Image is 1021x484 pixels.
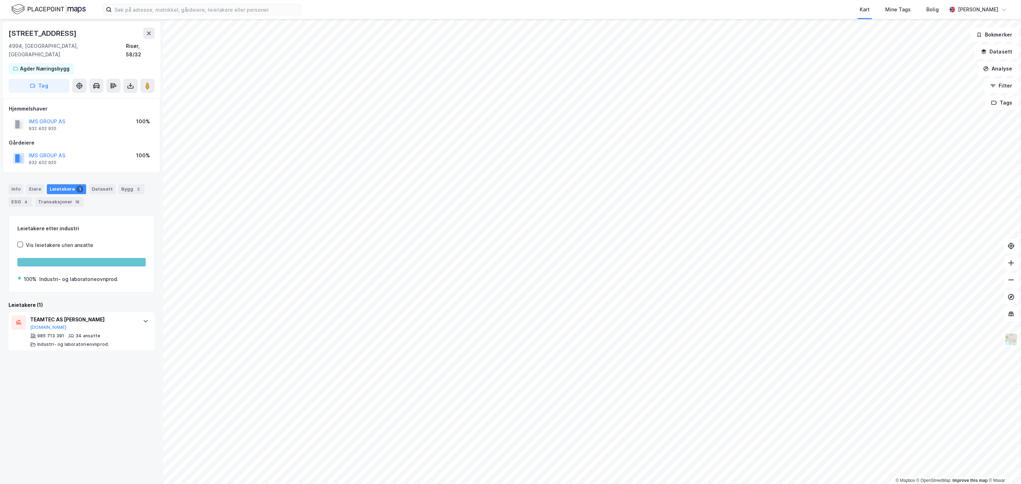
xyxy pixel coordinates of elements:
div: Risør, 58/32 [126,42,155,59]
div: [STREET_ADDRESS] [9,28,78,39]
div: 34 ansatte [76,333,100,339]
div: TEAMTEC AS [PERSON_NAME] [30,315,136,324]
div: 18 [74,198,81,206]
div: 4994, [GEOGRAPHIC_DATA], [GEOGRAPHIC_DATA] [9,42,126,59]
iframe: Chat Widget [986,450,1021,484]
div: Bygg [118,184,145,194]
div: ESG [9,197,32,207]
div: 4 [22,198,29,206]
button: Tag [9,79,69,93]
a: OpenStreetMap [916,478,951,483]
button: Datasett [975,45,1018,59]
button: Analyse [977,62,1018,76]
div: Gårdeiere [9,139,154,147]
div: Eiere [26,184,44,194]
div: [PERSON_NAME] [958,5,998,14]
div: 100% [136,151,150,160]
div: Kart [860,5,870,14]
div: Hjemmelshaver [9,105,154,113]
div: 100% [136,117,150,126]
button: Tags [985,96,1018,110]
a: Improve this map [953,478,988,483]
div: Agder Næringsbygg [20,64,69,73]
input: Søk på adresse, matrikkel, gårdeiere, leietakere eller personer [112,4,301,15]
div: 932 402 920 [29,126,56,131]
div: Industri- og laboratorieovnprod. [39,275,118,283]
div: 985 713 391 [37,333,64,339]
div: Mine Tags [885,5,911,14]
a: Mapbox [896,478,915,483]
div: Industri- og laboratorieovnprod. [37,342,109,347]
button: Filter [984,79,1018,93]
div: Leietakere [47,184,86,194]
div: 2 [135,186,142,193]
img: Z [1004,333,1018,346]
div: Leietakere (1) [9,301,155,309]
button: Bokmerker [970,28,1018,42]
button: [DOMAIN_NAME] [30,325,67,330]
div: Datasett [89,184,116,194]
div: Bolig [926,5,939,14]
div: 1 [76,186,83,193]
div: Vis leietakere uten ansatte [26,241,93,249]
div: Info [9,184,23,194]
div: 100% [24,275,37,283]
div: Leietakere etter industri [17,224,146,233]
img: logo.f888ab2527a4732fd821a326f86c7f29.svg [11,3,86,16]
div: Transaksjoner [35,197,84,207]
div: 932 402 920 [29,160,56,165]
